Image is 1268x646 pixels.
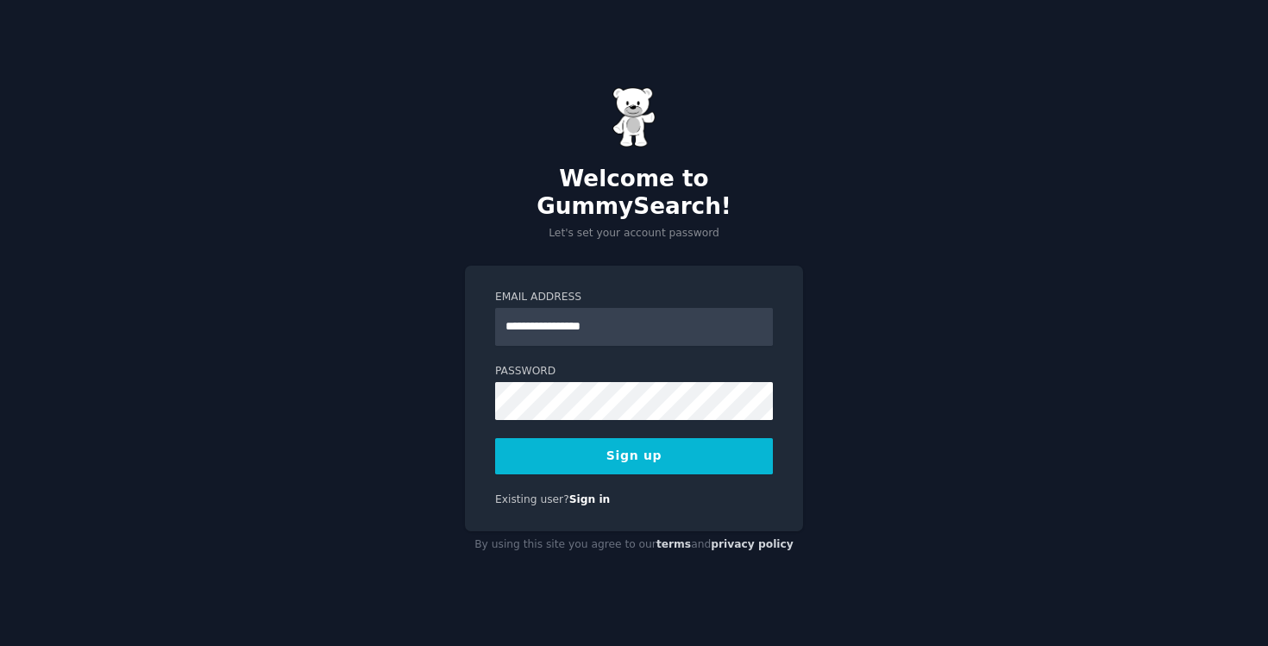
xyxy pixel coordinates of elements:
a: terms [656,538,691,550]
a: Sign in [569,493,611,505]
label: Email Address [495,290,773,305]
div: By using this site you agree to our and [465,531,803,559]
p: Let's set your account password [465,226,803,241]
button: Sign up [495,438,773,474]
span: Existing user? [495,493,569,505]
a: privacy policy [711,538,794,550]
img: Gummy Bear [612,87,656,147]
label: Password [495,364,773,379]
h2: Welcome to GummySearch! [465,166,803,220]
